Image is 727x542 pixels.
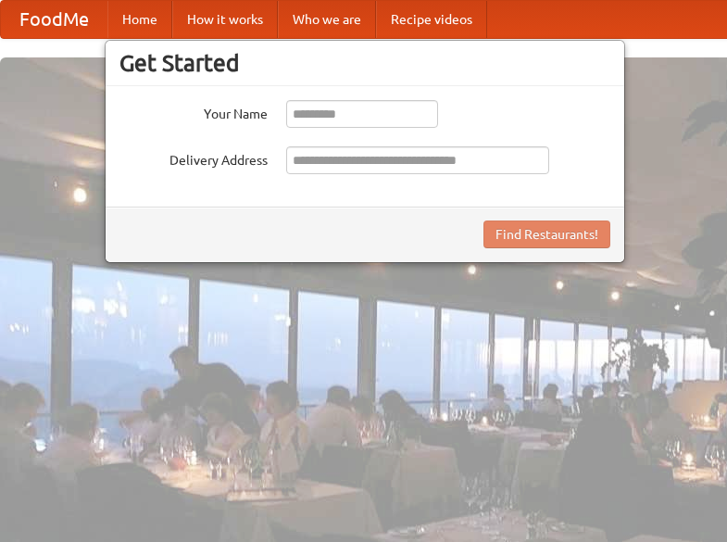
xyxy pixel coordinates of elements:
[107,1,172,38] a: Home
[119,100,268,123] label: Your Name
[278,1,376,38] a: Who we are
[172,1,278,38] a: How it works
[1,1,107,38] a: FoodMe
[376,1,487,38] a: Recipe videos
[119,146,268,170] label: Delivery Address
[119,49,610,77] h3: Get Started
[483,221,610,248] button: Find Restaurants!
